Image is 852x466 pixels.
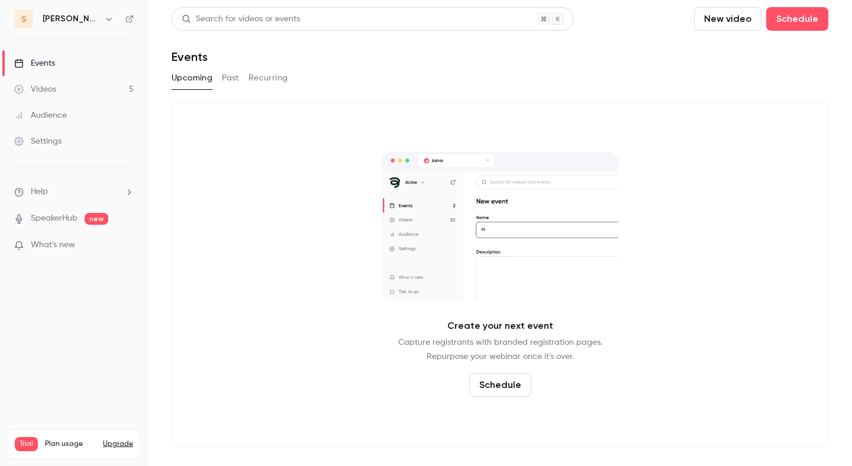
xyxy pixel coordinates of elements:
[31,186,48,198] span: Help
[21,13,27,25] span: s
[172,69,212,88] button: Upcoming
[85,213,108,225] span: new
[14,83,56,95] div: Videos
[15,437,38,451] span: Trial
[14,186,134,198] li: help-dropdown-opener
[172,50,208,64] h1: Events
[14,57,55,69] div: Events
[103,439,133,449] button: Upgrade
[766,7,828,31] button: Schedule
[43,13,99,25] h6: [PERSON_NAME]
[398,335,602,364] p: Capture registrants with branded registration pages. Repurpose your webinar once it's over.
[14,109,67,121] div: Audience
[469,373,531,397] button: Schedule
[694,7,761,31] button: New video
[120,240,134,251] iframe: Noticeable Trigger
[14,135,62,147] div: Settings
[222,69,239,88] button: Past
[447,319,553,333] p: Create your next event
[248,69,288,88] button: Recurring
[31,212,78,225] a: SpeakerHub
[31,239,75,251] span: What's new
[45,439,96,449] span: Plan usage
[182,13,300,25] div: Search for videos or events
